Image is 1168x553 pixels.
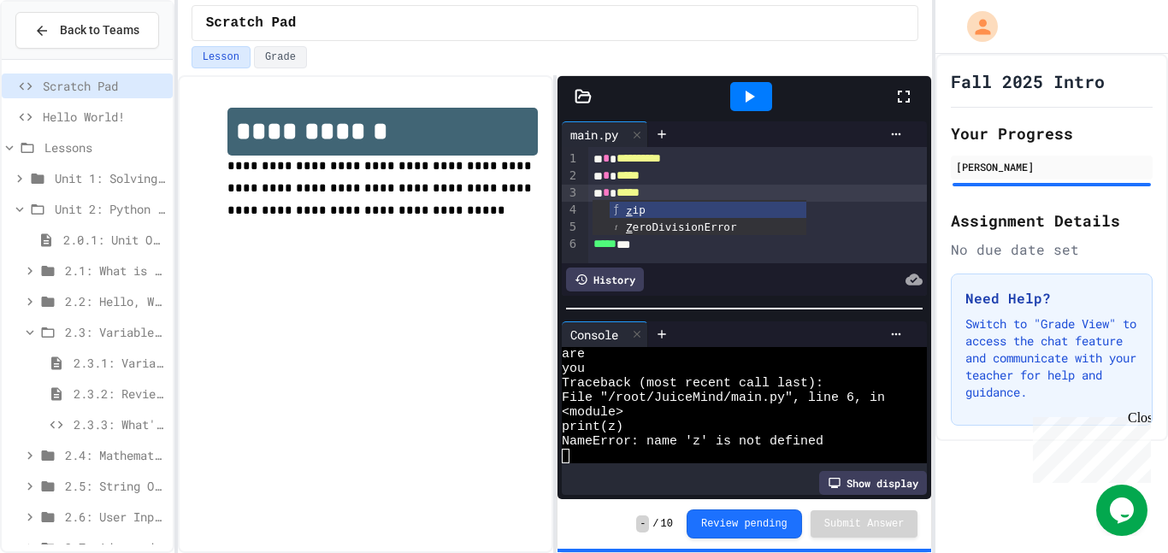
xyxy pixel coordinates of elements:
[687,509,802,538] button: Review pending
[636,515,649,532] span: -
[65,477,166,495] span: 2.5: String Operators
[562,420,623,434] span: print(z)
[951,69,1105,93] h1: Fall 2025 Intro
[562,434,823,449] span: NameError: name 'z' is not defined
[562,168,579,185] div: 2
[562,391,885,405] span: File "/root/JuiceMind/main.py", line 6, in
[192,46,251,68] button: Lesson
[661,517,673,531] span: 10
[43,77,166,95] span: Scratch Pad
[562,202,579,219] div: 4
[562,185,579,202] div: 3
[562,126,627,144] div: main.py
[956,159,1147,174] div: [PERSON_NAME]
[60,21,139,39] span: Back to Teams
[562,121,648,147] div: main.py
[65,262,166,279] span: 2.1: What is Code?
[951,239,1153,260] div: No due date set
[562,150,579,168] div: 1
[15,12,159,49] button: Back to Teams
[951,209,1153,232] h2: Assignment Details
[626,203,646,216] span: ip
[811,510,918,538] button: Submit Answer
[562,219,579,236] div: 5
[593,200,806,235] ul: Completions
[65,323,166,341] span: 2.3: Variables and Data Types
[7,7,118,109] div: Chat with us now!Close
[1096,485,1151,536] iframe: chat widget
[566,268,644,291] div: History
[824,517,905,531] span: Submit Answer
[965,315,1138,401] p: Switch to "Grade View" to access the chat feature and communicate with your teacher for help and ...
[819,471,927,495] div: Show display
[562,321,648,347] div: Console
[44,138,166,156] span: Lessons
[63,231,166,249] span: 2.0.1: Unit Overview
[562,362,585,376] span: you
[951,121,1153,145] h2: Your Progress
[74,385,166,403] span: 2.3.2: Review - Variables and Data Types
[1026,410,1151,483] iframe: chat widget
[206,13,297,33] span: Scratch Pad
[65,508,166,526] span: 2.6: User Input
[562,236,579,253] div: 6
[562,405,623,420] span: <module>
[562,326,627,344] div: Console
[965,288,1138,309] h3: Need Help?
[74,354,166,372] span: 2.3.1: Variables and Data Types
[949,7,1002,46] div: My Account
[74,415,166,433] span: 2.3.3: What's the Type?
[65,446,166,464] span: 2.4: Mathematical Operators
[55,169,166,187] span: Unit 1: Solving Problems in Computer Science
[562,376,823,391] span: Traceback (most recent call last):
[43,108,166,126] span: Hello World!
[254,46,307,68] button: Grade
[626,221,633,234] span: Z
[562,347,585,362] span: are
[65,292,166,310] span: 2.2: Hello, World!
[626,221,737,233] span: eroDivisionError
[626,204,633,217] span: z
[55,200,166,218] span: Unit 2: Python Fundamentals
[652,517,658,531] span: /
